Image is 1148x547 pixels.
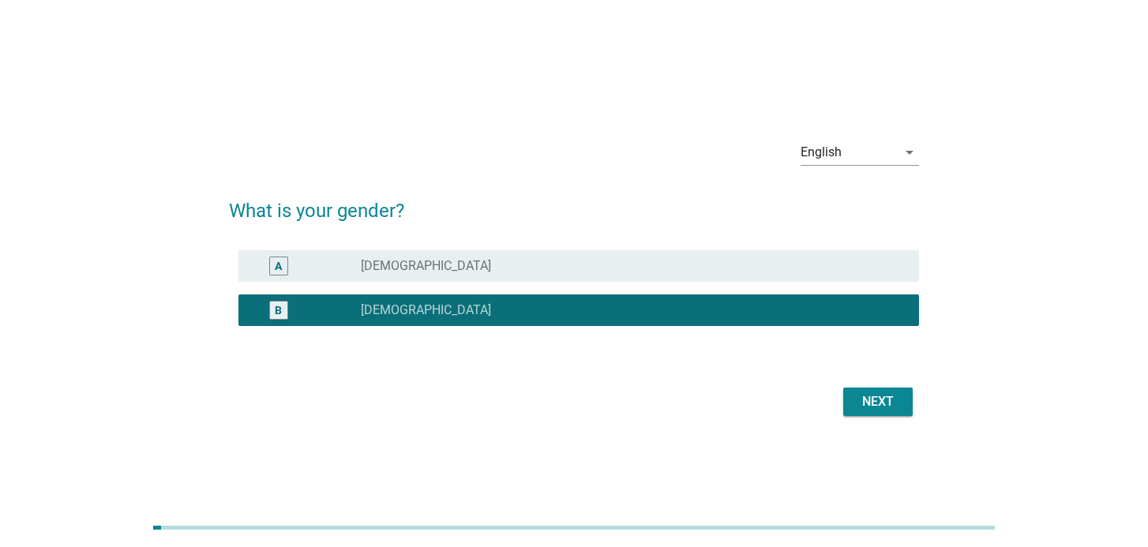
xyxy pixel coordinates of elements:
div: A [275,257,282,274]
div: Next [856,392,900,411]
div: English [801,145,842,159]
button: Next [843,388,913,416]
label: [DEMOGRAPHIC_DATA] [361,258,491,274]
h2: What is your gender? [229,181,918,225]
label: [DEMOGRAPHIC_DATA] [361,302,491,318]
i: arrow_drop_down [900,143,919,162]
div: B [275,302,282,318]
